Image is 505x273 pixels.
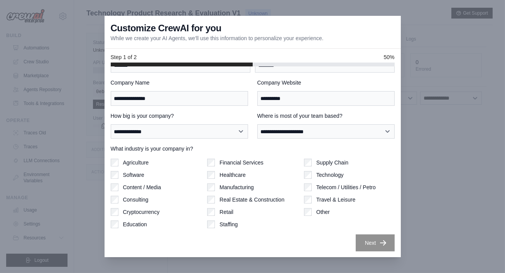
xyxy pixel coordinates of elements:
[257,79,395,86] label: Company Website
[316,208,330,216] label: Other
[123,171,144,179] label: Software
[316,183,376,191] label: Telecom / Utilities / Petro
[111,53,137,61] span: Step 1 of 2
[123,208,160,216] label: Cryptocurrency
[123,183,161,191] label: Content / Media
[123,220,147,228] label: Education
[316,196,355,203] label: Travel & Leisure
[123,159,149,166] label: Agriculture
[111,145,395,153] label: What industry is your company in?
[111,112,248,120] label: How big is your company?
[220,171,246,179] label: Healthcare
[220,159,263,166] label: Financial Services
[220,196,284,203] label: Real Estate & Construction
[356,234,395,251] button: Next
[383,53,394,61] span: 50%
[316,171,344,179] label: Technology
[111,22,221,34] h3: Customize CrewAI for you
[466,236,505,273] iframe: Chat Widget
[257,112,395,120] label: Where is most of your team based?
[111,79,248,86] label: Company Name
[316,159,348,166] label: Supply Chain
[123,196,149,203] label: Consulting
[220,183,254,191] label: Manufacturing
[111,34,324,42] p: While we create your AI Agents, we'll use this information to personalize your experience.
[220,220,238,228] label: Staffing
[220,208,233,216] label: Retail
